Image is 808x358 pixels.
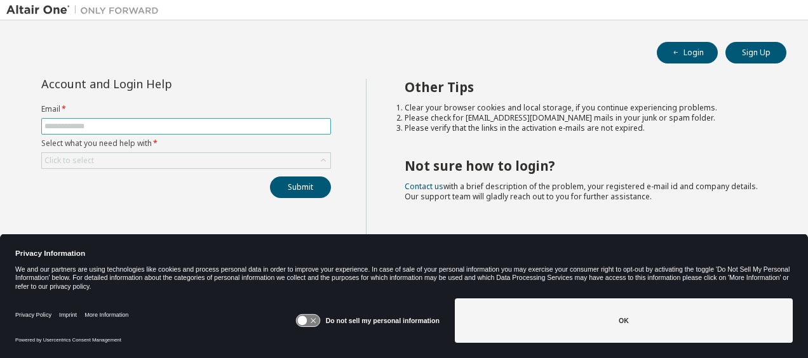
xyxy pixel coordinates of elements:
h2: Not sure how to login? [405,157,764,174]
button: Login [657,42,718,63]
li: Clear your browser cookies and local storage, if you continue experiencing problems. [405,103,764,113]
h2: Other Tips [405,79,764,95]
img: Altair One [6,4,165,17]
label: Select what you need help with [41,138,331,149]
a: Contact us [405,181,443,192]
button: Sign Up [725,42,786,63]
div: Click to select [42,153,330,168]
li: Please check for [EMAIL_ADDRESS][DOMAIN_NAME] mails in your junk or spam folder. [405,113,764,123]
label: Email [41,104,331,114]
span: with a brief description of the problem, your registered e-mail id and company details. Our suppo... [405,181,758,202]
div: Click to select [44,156,94,166]
li: Please verify that the links in the activation e-mails are not expired. [405,123,764,133]
div: Account and Login Help [41,79,273,89]
button: Submit [270,176,331,198]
